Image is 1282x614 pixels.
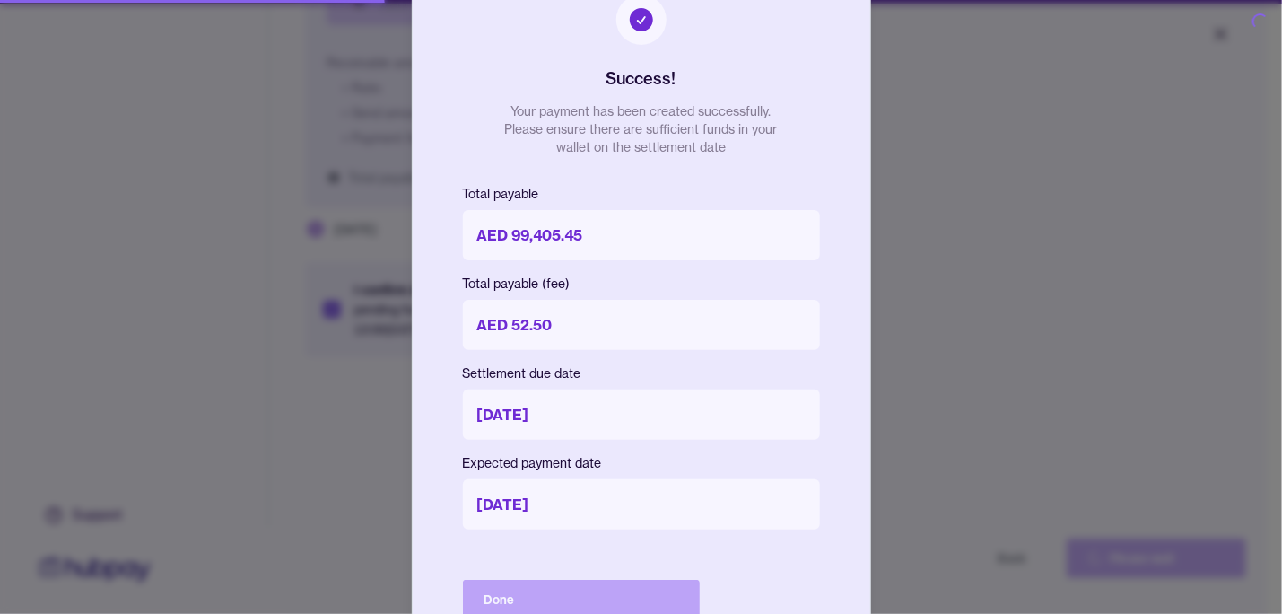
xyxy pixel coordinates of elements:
[463,454,820,472] p: Expected payment date
[463,300,820,350] p: AED 52.50
[463,210,820,260] p: AED 99,405.45
[606,66,676,92] h2: Success!
[463,364,820,382] p: Settlement due date
[463,185,820,203] p: Total payable
[498,102,785,156] p: Your payment has been created successfully. Please ensure there are sufficient funds in your wall...
[463,390,820,440] p: [DATE]
[463,479,820,530] p: [DATE]
[463,275,820,293] p: Total payable (fee)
